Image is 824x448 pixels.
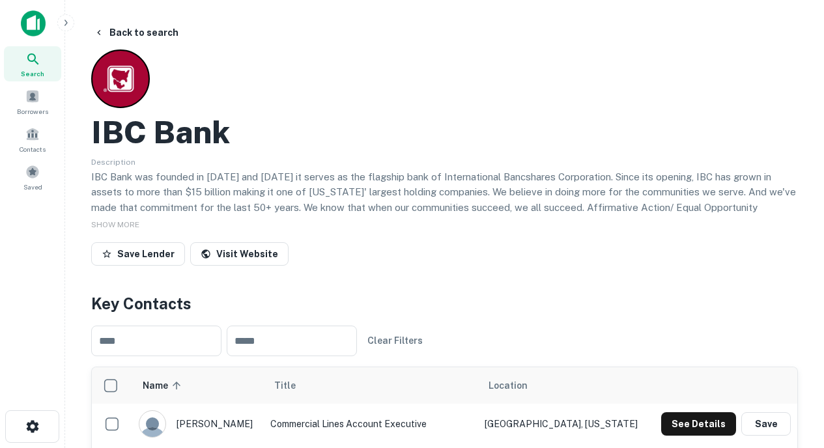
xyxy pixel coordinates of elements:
[91,220,139,229] span: SHOW MORE
[132,367,264,404] th: Name
[274,378,313,393] span: Title
[139,411,165,437] img: 9c8pery4andzj6ohjkjp54ma2
[21,68,44,79] span: Search
[91,169,798,231] p: IBC Bank was founded in [DATE] and [DATE] it serves as the flagship bank of International Bancsha...
[91,242,185,266] button: Save Lender
[91,113,230,151] h2: IBC Bank
[4,46,61,81] a: Search
[20,144,46,154] span: Contacts
[4,122,61,157] a: Contacts
[21,10,46,36] img: capitalize-icon.png
[362,329,428,352] button: Clear Filters
[143,378,185,393] span: Name
[139,410,257,438] div: [PERSON_NAME]
[91,292,798,315] h4: Key Contacts
[489,378,528,393] span: Location
[478,367,650,404] th: Location
[759,344,824,406] iframe: Chat Widget
[17,106,48,117] span: Borrowers
[478,404,650,444] td: [GEOGRAPHIC_DATA], [US_STATE]
[23,182,42,192] span: Saved
[91,158,135,167] span: Description
[4,160,61,195] a: Saved
[741,412,791,436] button: Save
[661,412,736,436] button: See Details
[190,242,289,266] a: Visit Website
[264,404,478,444] td: Commercial Lines Account Executive
[4,84,61,119] a: Borrowers
[89,21,184,44] button: Back to search
[264,367,478,404] th: Title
